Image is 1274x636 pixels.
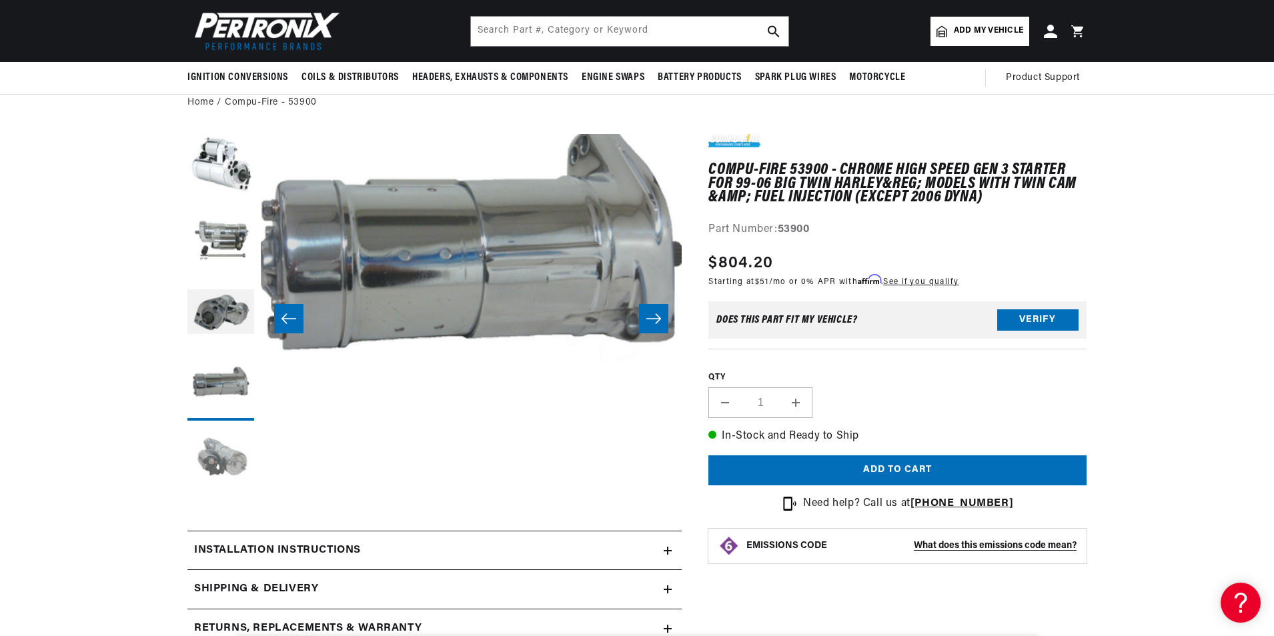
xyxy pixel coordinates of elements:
span: Engine Swaps [582,71,644,85]
summary: Battery Products [651,62,748,93]
span: Affirm [858,275,881,285]
summary: Engine Swaps [575,62,651,93]
p: Starting at /mo or 0% APR with . [708,275,959,288]
img: Pertronix [187,8,341,54]
span: $804.20 [708,251,773,275]
button: Slide left [274,304,303,333]
strong: EMISSIONS CODE [746,541,827,551]
button: Load image 1 in gallery view [187,134,254,201]
a: Compu-Fire - 53900 [225,95,317,110]
span: Ignition Conversions [187,71,288,85]
span: Motorcycle [849,71,905,85]
nav: breadcrumbs [187,95,1087,110]
label: QTY [708,372,1087,383]
span: Headers, Exhausts & Components [412,71,568,85]
span: $51 [755,278,769,286]
media-gallery: Gallery Viewer [187,134,682,504]
h1: Compu-Fire 53900 - Chrome High Speed Gen 3 Starter for 99-06 Big Twin Harley&reg; Models with Twi... [708,163,1087,204]
button: Load image 3 in gallery view [187,281,254,347]
h2: Installation instructions [194,542,361,559]
h2: Shipping & Delivery [194,581,318,598]
button: Load image 2 in gallery view [187,207,254,274]
button: Load image 4 in gallery view [187,354,254,421]
span: Add my vehicle [954,25,1023,37]
summary: Product Support [1006,62,1087,94]
summary: Motorcycle [842,62,912,93]
strong: 53900 [778,224,810,235]
span: Battery Products [658,71,742,85]
button: Load image 5 in gallery view [187,427,254,494]
button: Add to cart [708,455,1087,485]
a: [PHONE_NUMBER] [910,498,1013,509]
summary: Spark Plug Wires [748,62,843,93]
div: Does This part fit My vehicle? [716,315,857,325]
span: Spark Plug Wires [755,71,836,85]
button: Verify [997,309,1079,331]
button: EMISSIONS CODEWhat does this emissions code mean? [746,540,1077,552]
summary: Installation instructions [187,531,682,570]
summary: Headers, Exhausts & Components [406,62,575,93]
summary: Shipping & Delivery [187,570,682,609]
summary: Ignition Conversions [187,62,295,93]
img: Emissions code [718,535,740,557]
span: Product Support [1006,71,1080,85]
a: Home [187,95,213,110]
summary: Coils & Distributors [295,62,406,93]
a: Add my vehicle [930,17,1029,46]
p: In-Stock and Ready to Ship [708,428,1087,445]
a: See if you qualify - Learn more about Affirm Financing (opens in modal) [883,278,959,286]
div: Part Number: [708,221,1087,239]
span: Coils & Distributors [301,71,399,85]
input: Search Part #, Category or Keyword [471,17,788,46]
strong: What does this emissions code mean? [914,541,1077,551]
button: Slide right [639,304,668,333]
p: Need help? Call us at [803,495,1013,513]
button: search button [759,17,788,46]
